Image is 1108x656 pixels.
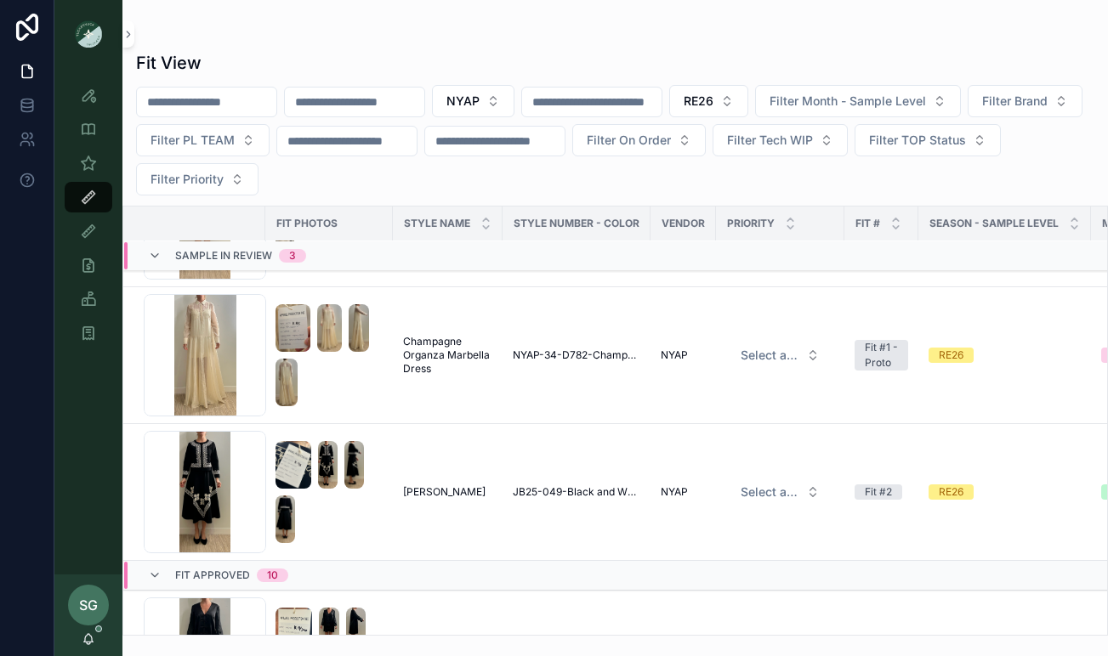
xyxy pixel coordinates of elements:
[661,485,706,499] a: NYAP
[136,163,259,195] button: Select Button
[318,441,338,489] img: Screenshot-2025-09-09-at-9.22.22-AM.png
[403,485,486,499] span: [PERSON_NAME]
[770,93,926,110] span: Filter Month - Sample Level
[727,477,833,507] button: Select Button
[346,608,366,655] img: Screenshot-2025-08-26-at-1.37.44-PM.png
[713,124,848,156] button: Select Button
[727,132,813,149] span: Filter Tech WIP
[661,485,688,499] span: NYAP
[929,484,1081,500] a: RE26
[982,93,1048,110] span: Filter Brand
[289,249,296,263] div: 3
[929,217,1059,230] span: Season - Sample Level
[855,340,908,370] a: Fit #1 - Proto
[865,340,898,370] div: Fit #1 - Proto
[344,441,364,489] img: Screenshot-2025-09-09-at-9.22.25-AM.png
[865,484,892,500] div: Fit #2
[939,348,963,363] div: RE26
[855,484,908,500] a: Fit #2
[669,85,748,117] button: Select Button
[661,348,706,362] a: NYAP
[726,339,834,371] a: Select Button
[75,20,102,48] img: App logo
[403,485,492,499] a: [PERSON_NAME]
[79,595,98,615] span: SG
[276,217,338,230] span: Fit Photos
[939,484,963,500] div: RE26
[684,93,713,110] span: RE26
[446,93,480,110] span: NYAP
[432,85,514,117] button: Select Button
[929,348,1081,363] a: RE26
[276,304,310,352] img: Screenshot-2025-08-27-at-10.14.56-AM.png
[276,441,383,543] a: Screenshot-2025-09-09-at-9.22.20-AM.pngScreenshot-2025-09-09-at-9.22.22-AM.pngScreenshot-2025-09-...
[727,217,775,230] span: PRIORITY
[404,217,470,230] span: STYLE NAME
[276,441,311,489] img: Screenshot-2025-09-09-at-9.22.20-AM.png
[151,132,235,149] span: Filter PL TEAM
[175,249,272,263] span: Sample In Review
[276,304,383,406] a: Screenshot-2025-08-27-at-10.14.56-AM.pngScreenshot-2025-08-27-at-10.15.01-AM.pngScreenshot-2025-0...
[855,124,1001,156] button: Select Button
[349,304,370,352] img: Screenshot-2025-08-27-at-10.15.05-AM.png
[403,335,492,376] a: Champagne Organza Marbella Dress
[276,359,298,406] img: Screenshot-2025-08-27-at-10.15.08-AM.png
[136,124,270,156] button: Select Button
[513,485,640,499] a: JB25-049-Black and White Soutache
[317,304,342,352] img: Screenshot-2025-08-27-at-10.15.01-AM.png
[319,608,339,655] img: Screenshot-2025-08-26-at-1.37.41-PM.png
[662,217,705,230] span: Vendor
[572,124,706,156] button: Select Button
[855,217,880,230] span: Fit #
[661,348,688,362] span: NYAP
[968,85,1082,117] button: Select Button
[587,132,671,149] span: Filter On Order
[741,347,799,364] span: Select a HP FIT LEVEL
[513,348,640,362] a: NYAP-34-D782-Champagne
[755,85,961,117] button: Select Button
[276,608,312,655] img: Screenshot-2025-08-26-at-1.37.39-PM.png
[869,132,966,149] span: Filter TOP Status
[727,340,833,370] button: Select Button
[514,217,639,230] span: Style Number - Color
[276,495,295,543] img: Screenshot-2025-09-09-at-9.22.31-AM.png
[136,51,202,75] h1: Fit View
[54,68,122,370] div: scrollable content
[741,484,799,500] span: Select a HP FIT LEVEL
[175,568,250,582] span: Fit Approved
[151,171,224,188] span: Filter Priority
[267,568,278,582] div: 10
[726,476,834,508] a: Select Button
